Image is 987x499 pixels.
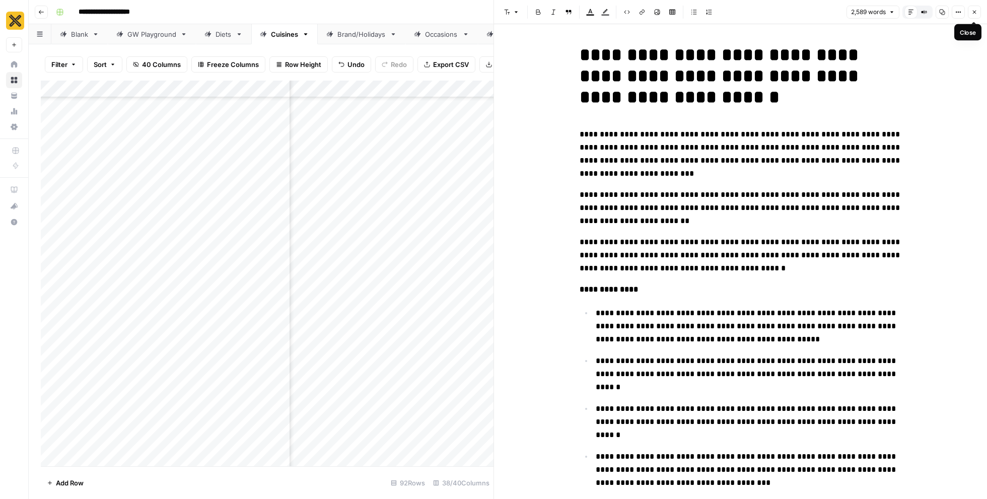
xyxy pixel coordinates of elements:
[6,8,22,33] button: Workspace: CookUnity
[126,56,187,73] button: 40 Columns
[6,119,22,135] a: Settings
[216,29,232,39] div: Diets
[425,29,458,39] div: Occasions
[417,56,475,73] button: Export CSV
[127,29,176,39] div: GW Playground
[6,12,24,30] img: CookUnity Logo
[285,59,321,69] span: Row Height
[337,29,386,39] div: Brand/Holidays
[41,475,90,491] button: Add Row
[332,56,371,73] button: Undo
[391,59,407,69] span: Redo
[318,24,405,44] a: Brand/Holidays
[207,59,259,69] span: Freeze Columns
[271,29,298,39] div: Cuisines
[851,8,886,17] span: 2,589 words
[45,56,83,73] button: Filter
[191,56,265,73] button: Freeze Columns
[478,24,552,44] a: Campaigns
[405,24,478,44] a: Occasions
[251,24,318,44] a: Cuisines
[94,59,107,69] span: Sort
[387,475,429,491] div: 92 Rows
[87,56,122,73] button: Sort
[7,198,22,213] div: What's new?
[142,59,181,69] span: 40 Columns
[6,182,22,198] a: AirOps Academy
[429,475,493,491] div: 38/40 Columns
[6,198,22,214] button: What's new?
[433,59,469,69] span: Export CSV
[108,24,196,44] a: GW Playground
[269,56,328,73] button: Row Height
[6,103,22,119] a: Usage
[6,72,22,88] a: Browse
[347,59,365,69] span: Undo
[6,88,22,104] a: Your Data
[6,214,22,230] button: Help + Support
[196,24,251,44] a: Diets
[375,56,413,73] button: Redo
[71,29,88,39] div: Blank
[56,478,84,488] span: Add Row
[51,59,67,69] span: Filter
[51,24,108,44] a: Blank
[6,56,22,73] a: Home
[847,6,899,19] button: 2,589 words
